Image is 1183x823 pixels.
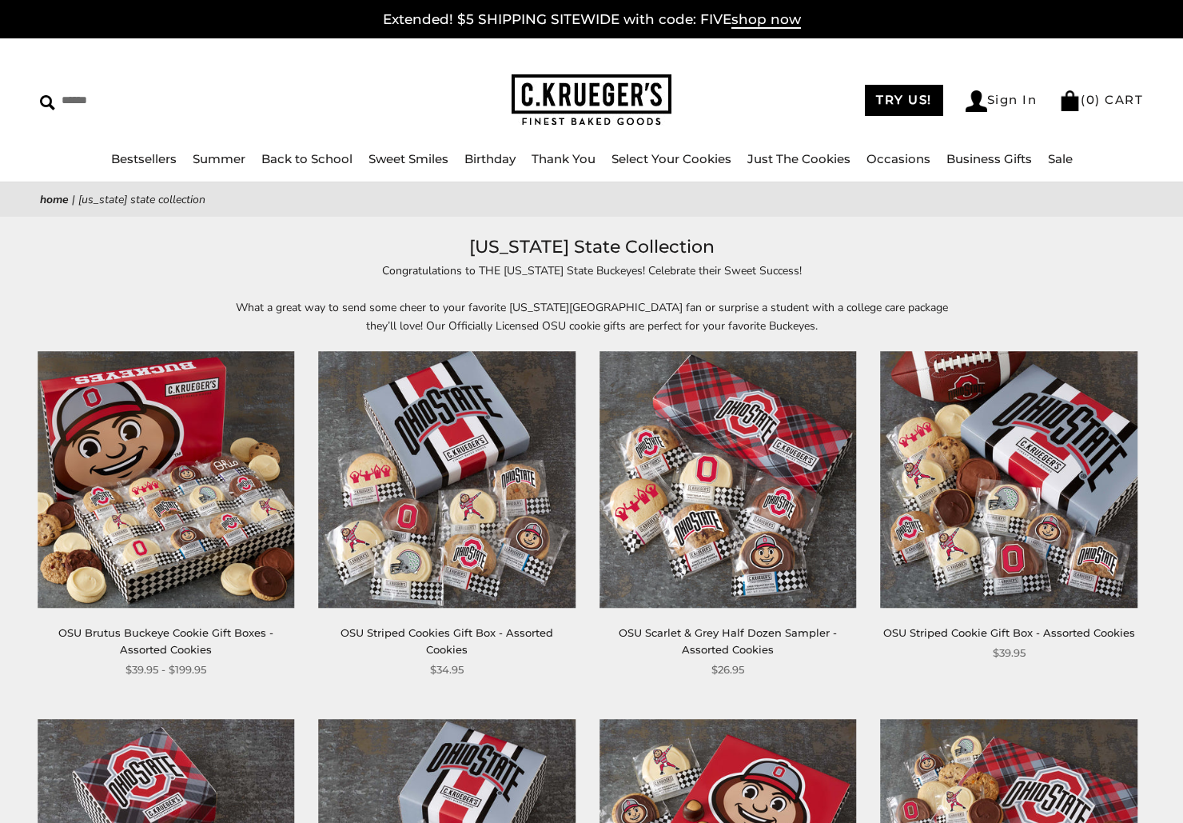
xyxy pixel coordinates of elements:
[383,11,801,29] a: Extended! $5 SHIPPING SITEWIDE with code: FIVEshop now
[464,151,516,166] a: Birthday
[40,190,1143,209] nav: breadcrumbs
[40,192,69,207] a: Home
[946,151,1032,166] a: Business Gifts
[40,88,301,113] input: Search
[966,90,1038,112] a: Sign In
[1048,151,1073,166] a: Sale
[64,233,1119,262] h1: [US_STATE] State Collection
[532,151,595,166] a: Thank You
[72,192,75,207] span: |
[866,151,930,166] a: Occasions
[747,151,850,166] a: Just The Cookies
[193,151,245,166] a: Summer
[619,626,837,656] a: OSU Scarlet & Grey Half Dozen Sampler - Assorted Cookies
[78,192,205,207] span: [US_STATE] State Collection
[711,661,744,678] span: $26.95
[261,151,353,166] a: Back to School
[966,90,987,112] img: Account
[319,351,576,609] img: OSU Striped Cookies Gift Box - Assorted Cookies
[224,298,959,335] p: What a great way to send some cheer to your favorite [US_STATE][GEOGRAPHIC_DATA] fan or surprise ...
[512,74,671,126] img: C.KRUEGER'S
[341,626,553,656] a: OSU Striped Cookies Gift Box - Assorted Cookies
[865,85,943,116] a: TRY US!
[368,151,448,166] a: Sweet Smiles
[125,661,206,678] span: $39.95 - $199.95
[38,351,295,609] img: OSU Brutus Buckeye Cookie Gift Boxes - Assorted Cookies
[111,151,177,166] a: Bestsellers
[731,11,801,29] span: shop now
[1059,92,1143,107] a: (0) CART
[883,626,1135,639] a: OSU Striped Cookie Gift Box - Assorted Cookies
[611,151,731,166] a: Select Your Cookies
[1059,90,1081,111] img: Bag
[993,645,1026,661] span: $39.95
[1086,92,1096,107] span: 0
[599,351,857,609] img: OSU Scarlet & Grey Half Dozen Sampler - Assorted Cookies
[58,626,273,656] a: OSU Brutus Buckeye Cookie Gift Boxes - Assorted Cookies
[430,661,464,678] span: $34.95
[224,262,959,280] p: Congratulations to THE [US_STATE] State Buckeyes! Celebrate their Sweet Success!
[881,351,1138,609] img: OSU Striped Cookie Gift Box - Assorted Cookies
[40,95,55,110] img: Search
